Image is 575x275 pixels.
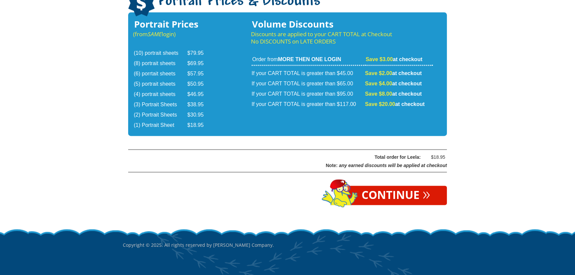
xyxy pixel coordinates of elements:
[251,21,434,28] h3: Volume Discounts
[365,101,395,107] span: Save $20.00
[187,69,212,79] td: $57.95
[365,70,422,76] strong: at checkout
[365,70,392,76] span: Save $2.00
[252,56,365,66] td: Order from
[365,81,392,86] span: Save $4.00
[252,89,365,99] td: If your CART TOTAL is greater than $95.00
[134,90,187,99] td: (4) portrait sheets
[187,121,212,130] td: $18.95
[365,91,422,97] strong: at checkout
[425,153,445,161] div: $18.95
[252,66,365,78] td: If your CART TOTAL is greater than $45.00
[134,79,187,89] td: (5) portrait sheets
[187,59,212,68] td: $69.95
[423,190,430,197] span: »
[187,110,212,120] td: $30.95
[366,56,393,62] span: Save $3.00
[345,186,447,205] a: Continue»
[278,56,341,62] strong: MORE THEN ONE LOGIN
[187,79,212,89] td: $50.95
[365,91,392,97] span: Save $8.00
[187,100,212,110] td: $38.95
[326,163,338,168] span: Note:
[252,79,365,89] td: If your CART TOTAL is greater than $65.00
[365,101,425,107] strong: at checkout
[134,121,187,130] td: (1) Portrait Sheet
[134,59,187,68] td: (8) portrait sheets
[187,90,212,99] td: $46.95
[133,31,212,38] p: (from login)
[187,48,212,58] td: $79.95
[366,56,422,62] strong: at checkout
[133,21,212,28] h3: Portrait Prices
[145,153,421,161] div: Total order for Leela:
[123,228,452,262] p: Copyright © 2025. All rights reserved by [PERSON_NAME] Company.
[252,100,365,109] td: If your CART TOTAL is greater than $117.00
[339,163,447,168] span: any earned discounts will be applied at checkout
[134,110,187,120] td: (2) Portrait Sheets
[148,30,162,38] em: SAME
[251,31,434,45] p: Discounts are applied to your CART TOTAL at Checkout No DISCOUNTS on LATE ORDERS
[365,81,422,86] strong: at checkout
[134,69,187,79] td: (6) porrtait sheets
[134,48,187,58] td: (10) portrait sheets
[134,100,187,110] td: (3) Portrait Sheets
